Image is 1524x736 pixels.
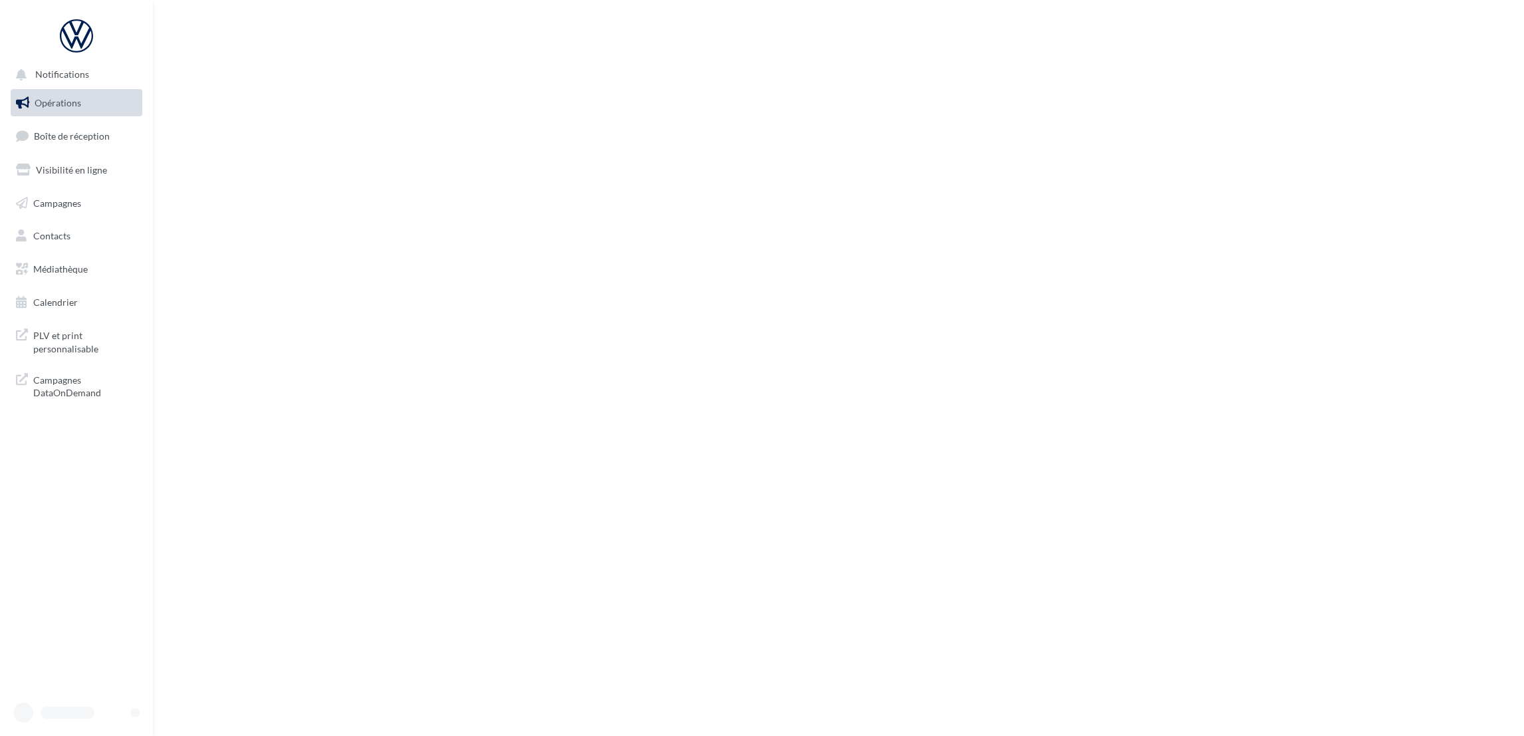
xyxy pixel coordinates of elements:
[8,321,145,360] a: PLV et print personnalisable
[33,263,88,275] span: Médiathèque
[8,366,145,405] a: Campagnes DataOnDemand
[8,222,145,250] a: Contacts
[8,122,145,150] a: Boîte de réception
[33,197,81,208] span: Campagnes
[34,130,110,142] span: Boîte de réception
[36,164,107,176] span: Visibilité en ligne
[8,156,145,184] a: Visibilité en ligne
[8,189,145,217] a: Campagnes
[33,371,137,400] span: Campagnes DataOnDemand
[8,89,145,117] a: Opérations
[35,97,81,108] span: Opérations
[33,230,70,241] span: Contacts
[8,289,145,316] a: Calendrier
[8,255,145,283] a: Médiathèque
[33,297,78,308] span: Calendrier
[33,326,137,355] span: PLV et print personnalisable
[35,69,89,80] span: Notifications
